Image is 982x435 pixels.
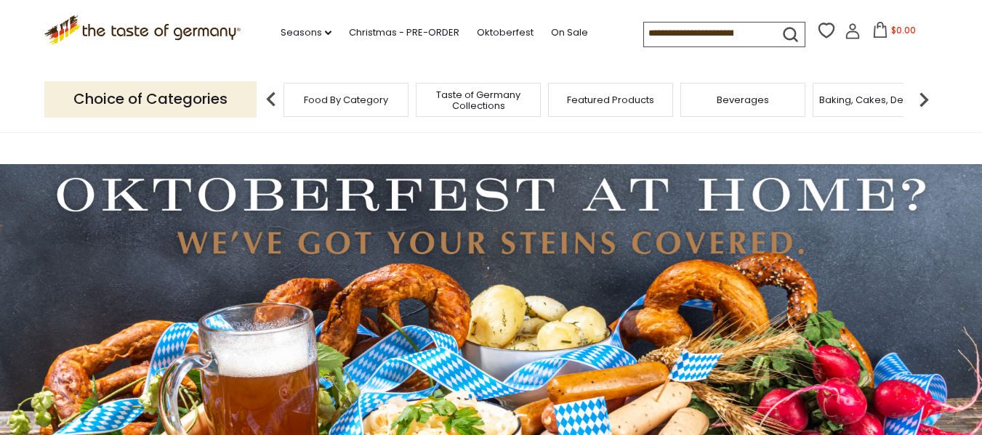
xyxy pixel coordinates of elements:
a: Baking, Cakes, Desserts [819,94,932,105]
a: Food By Category [304,94,388,105]
img: next arrow [909,85,938,114]
a: On Sale [551,25,588,41]
a: Featured Products [567,94,654,105]
p: Choice of Categories [44,81,257,117]
a: Seasons [281,25,331,41]
button: $0.00 [864,22,925,44]
a: Christmas - PRE-ORDER [349,25,459,41]
img: previous arrow [257,85,286,114]
a: Oktoberfest [477,25,534,41]
a: Taste of Germany Collections [420,89,536,111]
a: Beverages [717,94,769,105]
span: $0.00 [891,24,916,36]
